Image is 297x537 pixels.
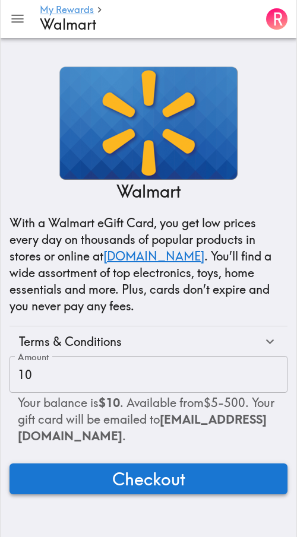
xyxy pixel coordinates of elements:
button: Checkout [10,463,287,494]
p: Walmart [116,180,181,203]
h4: Walmart [40,16,252,33]
span: Checkout [112,467,185,491]
img: Walmart [59,66,238,180]
span: Your balance is . Available from $5 - 500 . Your gift card will be emailed to . [18,395,274,443]
div: Terms & Conditions [19,333,262,350]
span: R [273,9,283,30]
a: My Rewards [40,5,94,16]
button: R [261,4,292,34]
span: [EMAIL_ADDRESS][DOMAIN_NAME] [18,412,267,443]
b: $10 [99,395,120,410]
div: Terms & Conditions [10,326,287,357]
p: With a Walmart eGift Card, you get low prices every day on thousands of popular products in store... [10,215,287,314]
a: [DOMAIN_NAME] [103,249,204,263]
label: Amount [18,351,49,364]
